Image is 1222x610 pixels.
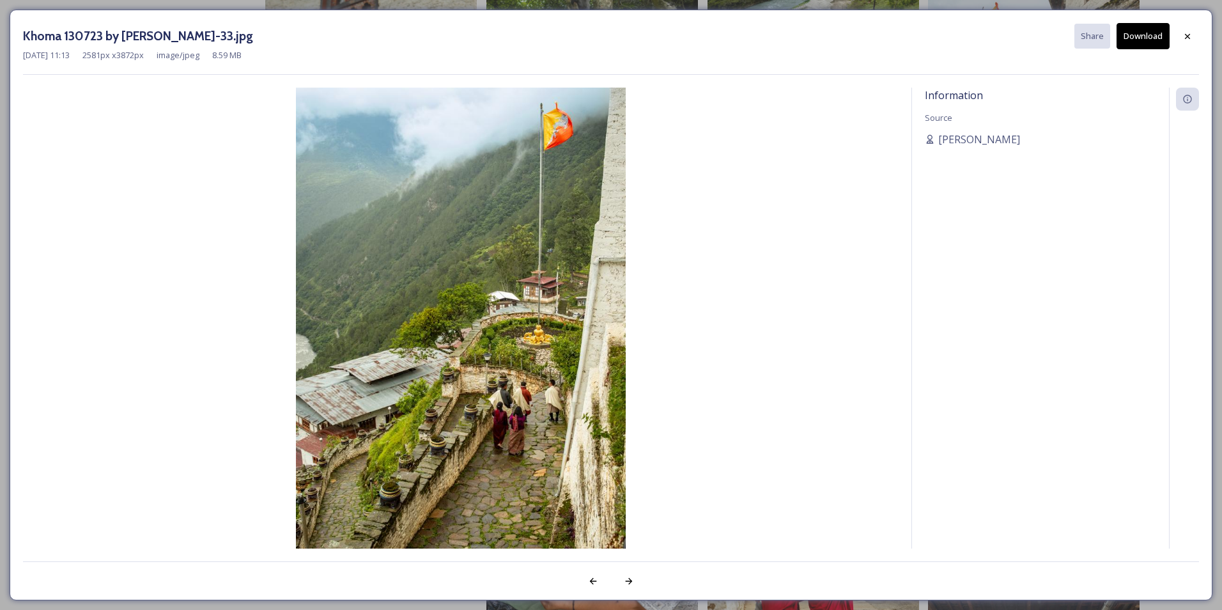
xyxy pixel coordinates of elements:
[23,88,899,583] img: Khoma%2520130723%2520by%2520Amp%2520Sripimanwat-33.jpg
[23,27,253,45] h3: Khoma 130723 by [PERSON_NAME]-33.jpg
[925,88,983,102] span: Information
[212,49,242,61] span: 8.59 MB
[23,49,70,61] span: [DATE] 11:13
[82,49,144,61] span: 2581 px x 3872 px
[925,112,952,123] span: Source
[1074,24,1110,49] button: Share
[1117,23,1170,49] button: Download
[157,49,199,61] span: image/jpeg
[938,132,1020,147] span: [PERSON_NAME]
